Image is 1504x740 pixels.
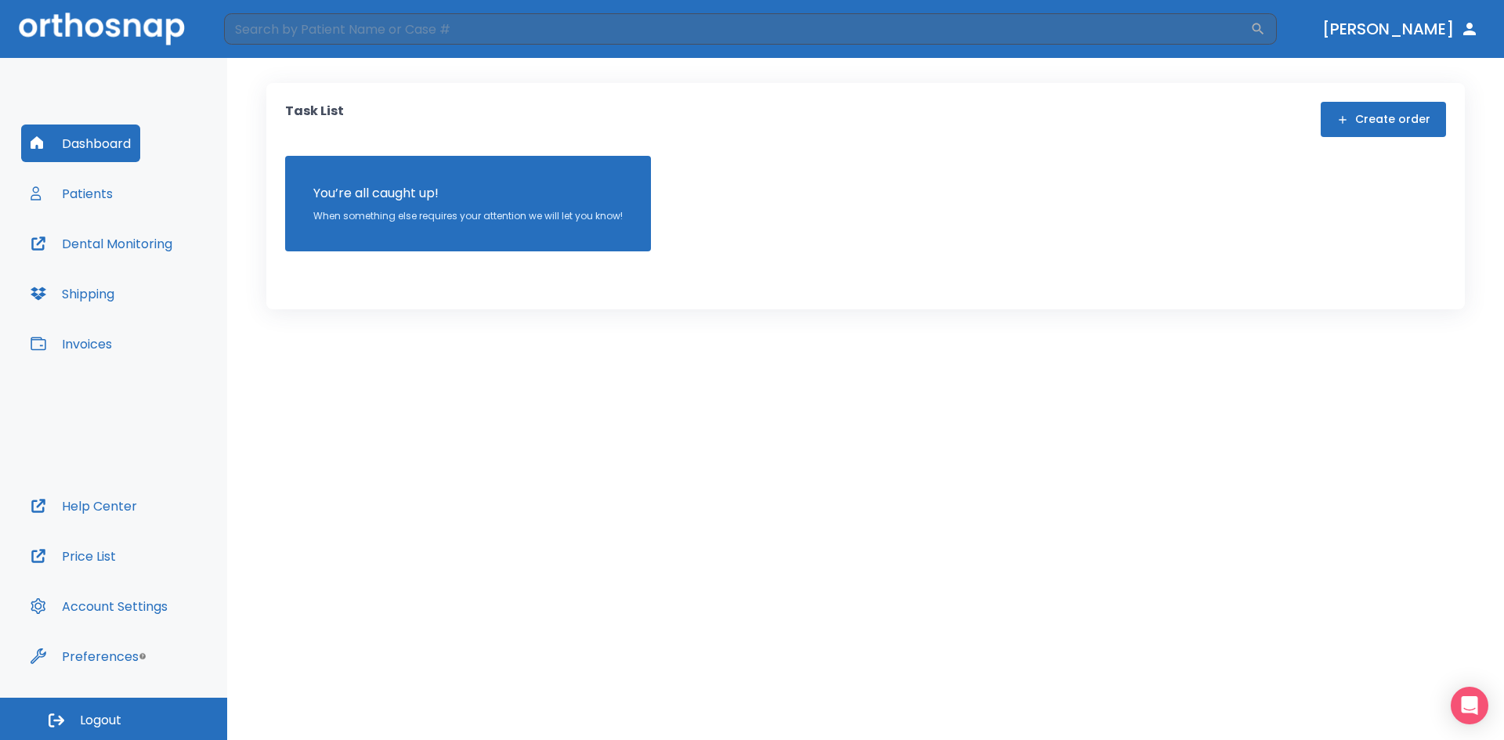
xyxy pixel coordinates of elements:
p: You’re all caught up! [313,184,623,203]
button: Invoices [21,325,121,363]
div: Tooltip anchor [136,649,150,663]
button: Account Settings [21,587,177,625]
button: Dental Monitoring [21,225,182,262]
p: When something else requires your attention we will let you know! [313,209,623,223]
button: Preferences [21,637,148,675]
img: Orthosnap [19,13,185,45]
button: Create order [1321,102,1446,137]
button: [PERSON_NAME] [1316,15,1485,43]
span: Logout [80,712,121,729]
button: Price List [21,537,125,575]
p: Task List [285,102,344,137]
button: Dashboard [21,125,140,162]
input: Search by Patient Name or Case # [224,13,1250,45]
div: Open Intercom Messenger [1451,687,1488,724]
button: Shipping [21,275,124,312]
button: Help Center [21,487,146,525]
button: Patients [21,175,122,212]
